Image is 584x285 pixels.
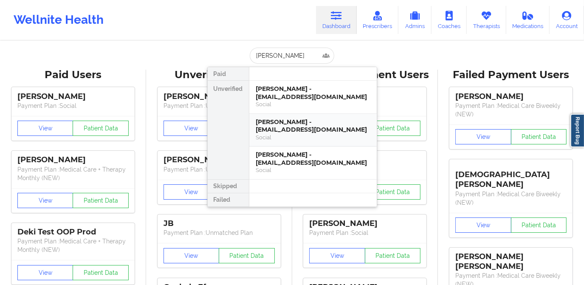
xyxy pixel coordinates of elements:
[17,121,73,136] button: View
[164,92,275,102] div: [PERSON_NAME]
[256,85,370,101] div: [PERSON_NAME] - [EMAIL_ADDRESS][DOMAIN_NAME]
[219,248,275,263] button: Patient Data
[455,129,511,144] button: View
[365,184,421,200] button: Patient Data
[309,229,420,237] p: Payment Plan : Social
[357,6,399,34] a: Prescribers
[309,219,420,229] div: [PERSON_NAME]
[164,184,220,200] button: View
[164,121,220,136] button: View
[256,134,370,141] div: Social
[164,248,220,263] button: View
[164,219,275,229] div: JB
[17,193,73,208] button: View
[256,166,370,174] div: Social
[73,265,129,280] button: Patient Data
[455,92,567,102] div: [PERSON_NAME]
[455,102,567,119] p: Payment Plan : Medical Care Biweekly (NEW)
[152,68,286,82] div: Unverified Users
[208,81,249,180] div: Unverified
[316,6,357,34] a: Dashboard
[164,165,275,174] p: Payment Plan : Unmatched Plan
[208,180,249,193] div: Skipped
[550,6,584,34] a: Account
[17,165,129,182] p: Payment Plan : Medical Care + Therapy Monthly (NEW)
[164,102,275,110] p: Payment Plan : Unmatched Plan
[208,193,249,207] div: Failed
[17,265,73,280] button: View
[256,151,370,166] div: [PERSON_NAME] - [EMAIL_ADDRESS][DOMAIN_NAME]
[208,67,249,81] div: Paid
[506,6,550,34] a: Medications
[164,155,275,165] div: [PERSON_NAME]
[570,114,584,147] a: Report Bug
[256,118,370,134] div: [PERSON_NAME] - [EMAIL_ADDRESS][DOMAIN_NAME]
[17,227,129,237] div: Deki Test OOP Prod
[511,129,567,144] button: Patient Data
[73,193,129,208] button: Patient Data
[17,102,129,110] p: Payment Plan : Social
[6,68,140,82] div: Paid Users
[17,155,129,165] div: [PERSON_NAME]
[432,6,467,34] a: Coaches
[365,248,421,263] button: Patient Data
[17,237,129,254] p: Payment Plan : Medical Care + Therapy Monthly (NEW)
[455,252,567,271] div: [PERSON_NAME] [PERSON_NAME]
[444,68,578,82] div: Failed Payment Users
[467,6,506,34] a: Therapists
[511,217,567,233] button: Patient Data
[455,190,567,207] p: Payment Plan : Medical Care Biweekly (NEW)
[256,101,370,108] div: Social
[365,121,421,136] button: Patient Data
[455,217,511,233] button: View
[398,6,432,34] a: Admins
[17,92,129,102] div: [PERSON_NAME]
[455,164,567,189] div: [DEMOGRAPHIC_DATA][PERSON_NAME]
[164,229,275,237] p: Payment Plan : Unmatched Plan
[73,121,129,136] button: Patient Data
[309,248,365,263] button: View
